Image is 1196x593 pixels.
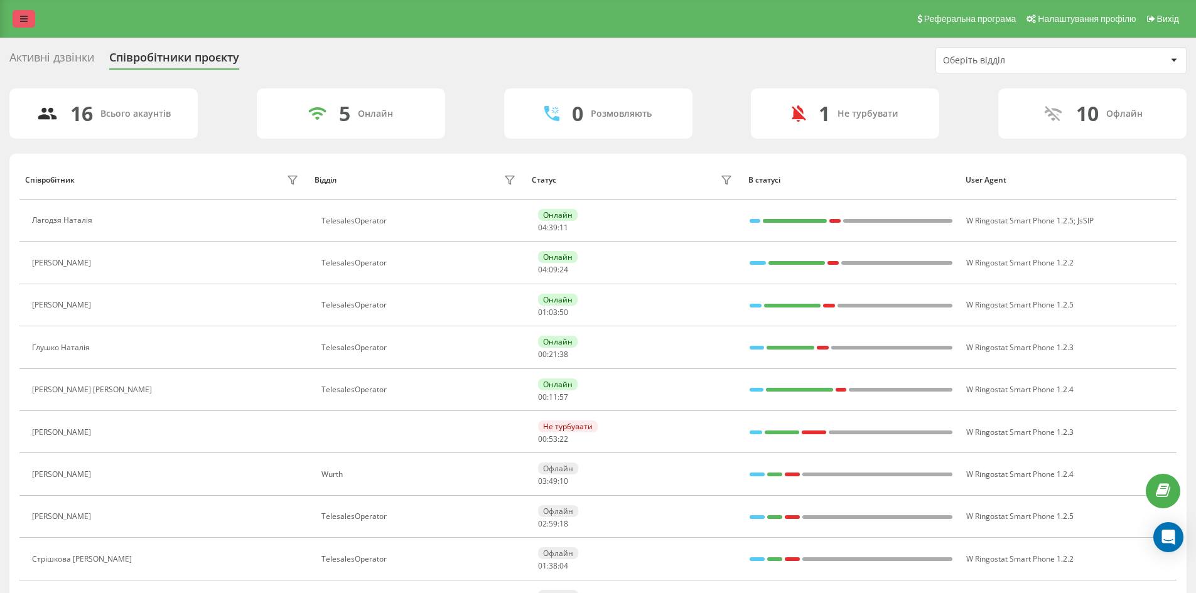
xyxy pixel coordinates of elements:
span: 18 [559,518,568,529]
div: Статус [532,176,556,184]
div: Всього акаунтів [100,109,171,119]
div: : : [538,223,568,232]
span: W Ringostat Smart Phone 1.2.3 [966,427,1074,437]
span: 10 [559,476,568,486]
div: Не турбувати [838,109,898,119]
div: TelesalesOperator [321,512,519,521]
div: : : [538,435,568,444]
span: 57 [559,392,568,402]
span: Вихід [1157,14,1179,24]
div: [PERSON_NAME] [32,259,94,267]
div: Стрішкова [PERSON_NAME] [32,555,135,564]
span: W Ringostat Smart Phone 1.2.4 [966,469,1074,479]
div: Офлайн [538,462,578,474]
span: W Ringostat Smart Phone 1.2.2 [966,553,1074,564]
span: 38 [549,560,558,571]
div: Відділ [315,176,337,184]
div: : : [538,562,568,570]
span: 11 [559,222,568,233]
span: 22 [559,434,568,444]
span: W Ringostat Smart Phone 1.2.3 [966,342,1074,353]
span: 02 [538,518,547,529]
div: : : [538,477,568,486]
span: 04 [559,560,568,571]
span: 03 [549,307,558,318]
div: 16 [70,102,93,126]
div: Онлайн [538,294,578,306]
span: 09 [549,264,558,275]
div: : : [538,520,568,528]
span: 01 [538,560,547,571]
div: : : [538,350,568,359]
span: 00 [538,349,547,360]
div: Співробітник [25,176,75,184]
span: 59 [549,518,558,529]
div: Співробітники проєкту [109,51,239,70]
div: : : [538,308,568,317]
span: 21 [549,349,558,360]
span: W Ringostat Smart Phone 1.2.5 [966,511,1074,521]
div: : : [538,393,568,402]
div: TelesalesOperator [321,216,519,225]
div: TelesalesOperator [321,301,519,309]
div: 10 [1076,102,1099,126]
div: [PERSON_NAME] [32,428,94,437]
div: Офлайн [538,547,578,559]
span: 50 [559,307,568,318]
div: [PERSON_NAME] [32,301,94,309]
div: Лагодзя Наталія [32,216,95,225]
div: Онлайн [538,251,578,263]
span: Налаштування профілю [1038,14,1136,24]
div: 5 [339,102,350,126]
span: 03 [538,476,547,486]
div: Оберіть відділ [943,55,1093,66]
div: TelesalesOperator [321,555,519,564]
div: Онлайн [538,378,578,390]
div: Онлайн [538,209,578,221]
span: 24 [559,264,568,275]
div: TelesalesOperator [321,385,519,394]
div: [PERSON_NAME] [PERSON_NAME] [32,385,155,394]
div: 0 [572,102,583,126]
span: 49 [549,476,558,486]
div: User Agent [966,176,1171,184]
div: Глушко Наталія [32,343,93,352]
span: JsSIP [1077,215,1094,226]
span: W Ringostat Smart Phone 1.2.5 [966,215,1074,226]
div: Розмовляють [591,109,652,119]
span: 00 [538,392,547,402]
div: Онлайн [358,109,393,119]
div: Онлайн [538,336,578,348]
div: Активні дзвінки [9,51,94,70]
span: 38 [559,349,568,360]
div: TelesalesOperator [321,259,519,267]
div: TelesalesOperator [321,343,519,352]
div: Не турбувати [538,420,598,432]
div: Wurth [321,470,519,479]
span: 04 [538,222,547,233]
span: 04 [538,264,547,275]
span: 53 [549,434,558,444]
span: 39 [549,222,558,233]
div: Open Intercom Messenger [1153,522,1183,552]
span: Реферальна програма [924,14,1016,24]
div: Офлайн [1106,109,1143,119]
div: : : [538,265,568,274]
div: В статусі [748,176,954,184]
span: 00 [538,434,547,444]
div: Офлайн [538,505,578,517]
div: [PERSON_NAME] [32,512,94,521]
span: W Ringostat Smart Phone 1.2.5 [966,299,1074,310]
div: 1 [819,102,830,126]
span: W Ringostat Smart Phone 1.2.4 [966,384,1074,395]
span: 01 [538,307,547,318]
span: 11 [549,392,558,402]
span: W Ringostat Smart Phone 1.2.2 [966,257,1074,268]
div: [PERSON_NAME] [32,470,94,479]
